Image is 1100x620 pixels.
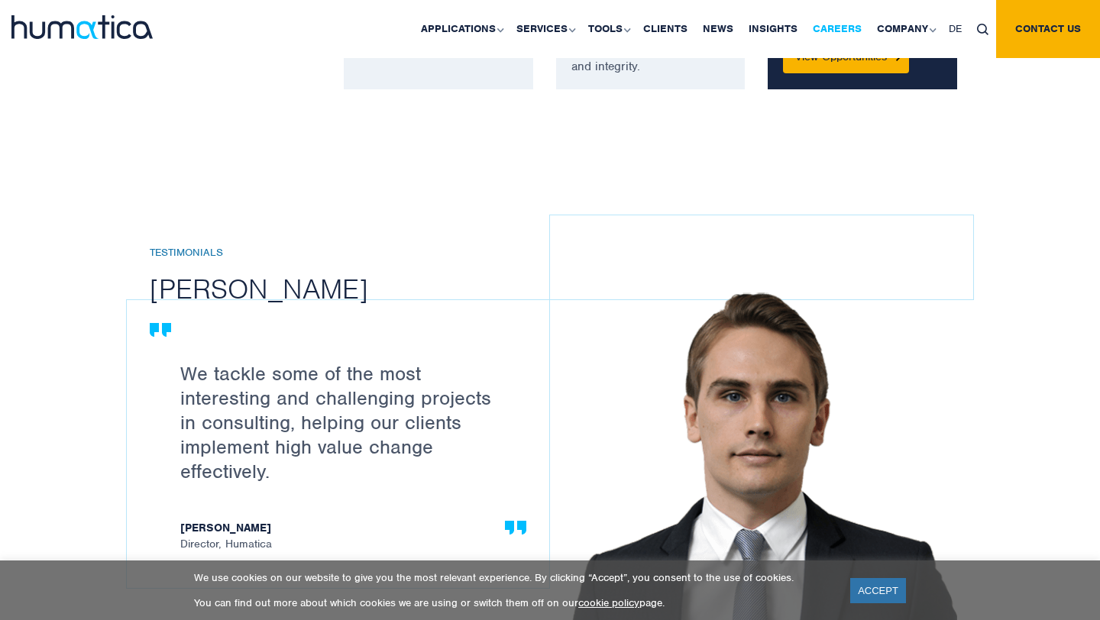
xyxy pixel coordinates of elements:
span: Director, Humatica [180,522,511,550]
p: We use cookies on our website to give you the most relevant experience. By clicking “Accept”, you... [194,571,831,584]
h6: Testimonials [150,247,572,260]
p: We tackle some of the most interesting and challenging projects in consulting, helping our client... [180,361,511,483]
a: cookie policy [578,596,639,609]
img: search_icon [977,24,988,35]
h2: [PERSON_NAME] [150,271,572,306]
span: DE [949,22,962,35]
a: ACCEPT [850,578,906,603]
img: logo [11,15,153,39]
p: You can find out more about which cookies we are using or switch them off on our page. [194,596,831,609]
strong: [PERSON_NAME] [180,522,511,538]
